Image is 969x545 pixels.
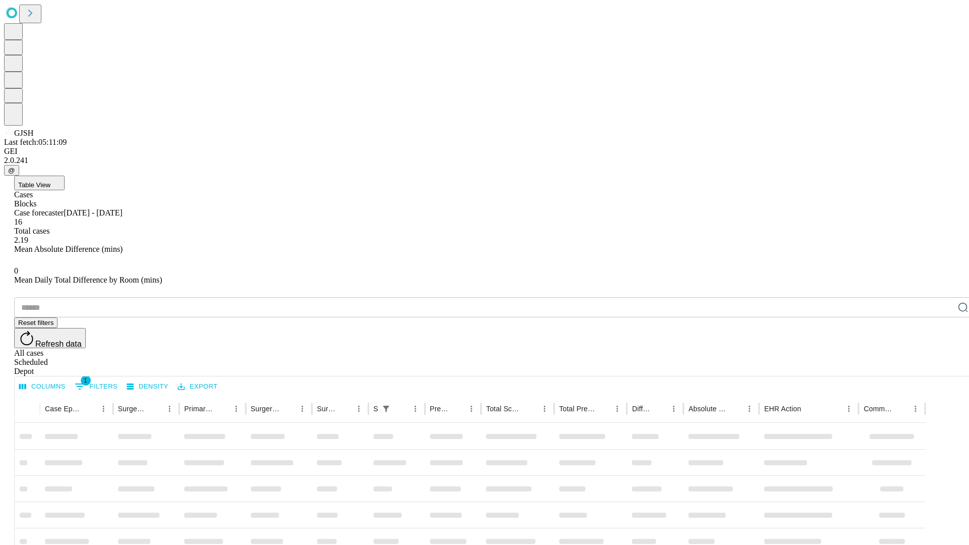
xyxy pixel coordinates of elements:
span: 16 [14,217,22,226]
button: Menu [464,402,478,416]
button: Menu [610,402,624,416]
button: Menu [96,402,111,416]
button: Table View [14,176,65,190]
button: Refresh data [14,328,86,348]
div: 1 active filter [379,402,393,416]
button: Sort [450,402,464,416]
button: Show filters [72,378,120,395]
span: @ [8,167,15,174]
span: GJSH [14,129,33,137]
span: [DATE] - [DATE] [64,208,122,217]
button: Export [175,379,220,395]
div: EHR Action [764,405,801,413]
button: Menu [842,402,856,416]
button: Sort [215,402,229,416]
div: Surgery Name [251,405,280,413]
button: Sort [82,402,96,416]
button: Sort [338,402,352,416]
button: Sort [802,402,816,416]
button: Sort [728,402,742,416]
div: Surgery Date [317,405,337,413]
button: Sort [281,402,295,416]
div: Total Predicted Duration [559,405,596,413]
button: Sort [523,402,537,416]
button: Menu [537,402,552,416]
span: Last fetch: 05:11:09 [4,138,67,146]
div: Surgeon Name [118,405,147,413]
button: Menu [742,402,757,416]
span: Mean Daily Total Difference by Room (mins) [14,276,162,284]
button: @ [4,165,19,176]
div: Absolute Difference [688,405,727,413]
button: Show filters [379,402,393,416]
button: Sort [394,402,408,416]
button: Menu [163,402,177,416]
span: Table View [18,181,50,189]
div: Primary Service [184,405,213,413]
button: Sort [148,402,163,416]
div: Case Epic Id [45,405,81,413]
button: Reset filters [14,317,58,328]
button: Menu [352,402,366,416]
div: 2.0.241 [4,156,965,165]
span: 2.19 [14,236,28,244]
div: GEI [4,147,965,156]
span: 0 [14,266,18,275]
button: Menu [295,402,309,416]
span: Total cases [14,227,49,235]
button: Density [124,379,171,395]
button: Menu [408,402,422,416]
button: Sort [596,402,610,416]
button: Menu [229,402,243,416]
span: 1 [81,375,91,386]
span: Reset filters [18,319,53,326]
button: Menu [908,402,923,416]
button: Select columns [17,379,68,395]
div: Predicted In Room Duration [430,405,450,413]
button: Menu [667,402,681,416]
span: Refresh data [35,340,82,348]
button: Sort [894,402,908,416]
span: Case forecaster [14,208,64,217]
button: Sort [653,402,667,416]
div: Difference [632,405,652,413]
div: Comments [864,405,893,413]
div: Scheduled In Room Duration [373,405,378,413]
div: Total Scheduled Duration [486,405,522,413]
span: Mean Absolute Difference (mins) [14,245,123,253]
